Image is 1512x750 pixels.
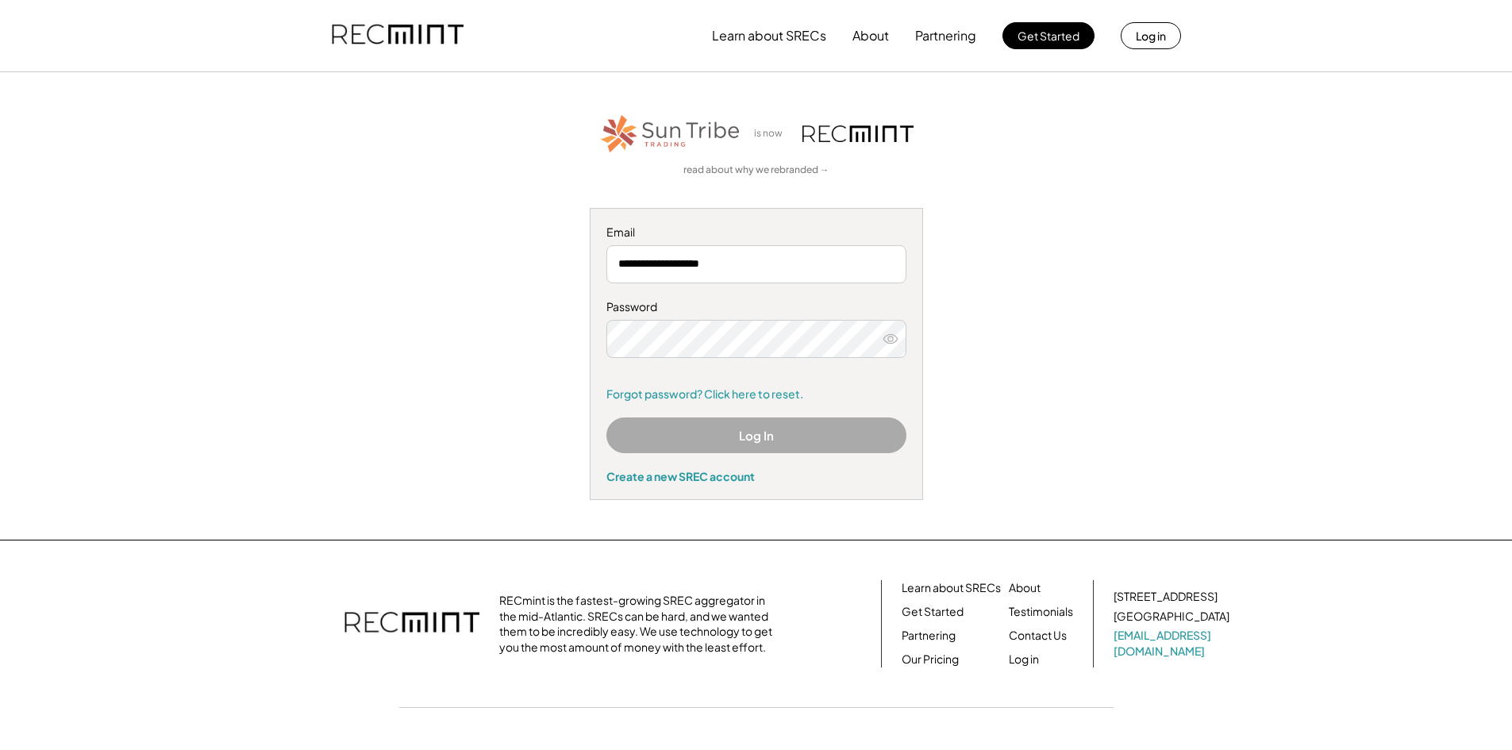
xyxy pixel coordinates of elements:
a: Learn about SRECs [902,580,1001,596]
button: Log In [606,417,906,453]
div: is now [750,127,794,140]
a: [EMAIL_ADDRESS][DOMAIN_NAME] [1114,628,1233,659]
img: STT_Horizontal_Logo%2B-%2BColor.png [599,112,742,156]
button: Get Started [1002,22,1095,49]
a: Contact Us [1009,628,1067,644]
a: About [1009,580,1041,596]
div: Create a new SREC account [606,469,906,483]
a: Get Started [902,604,964,620]
div: Password [606,299,906,315]
a: read about why we rebranded → [683,163,829,177]
a: Partnering [902,628,956,644]
a: Our Pricing [902,652,959,667]
div: [STREET_ADDRESS] [1114,589,1218,605]
img: recmint-logotype%403x.png [802,125,914,142]
img: recmint-logotype%403x.png [332,9,464,63]
a: Forgot password? Click here to reset. [606,387,906,402]
a: Testimonials [1009,604,1073,620]
img: recmint-logotype%403x.png [344,596,479,652]
button: About [852,20,889,52]
a: Log in [1009,652,1039,667]
div: [GEOGRAPHIC_DATA] [1114,609,1229,625]
div: RECmint is the fastest-growing SREC aggregator in the mid-Atlantic. SRECs can be hard, and we wan... [499,593,781,655]
button: Partnering [915,20,976,52]
button: Learn about SRECs [712,20,826,52]
div: Email [606,225,906,240]
button: Log in [1121,22,1181,49]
